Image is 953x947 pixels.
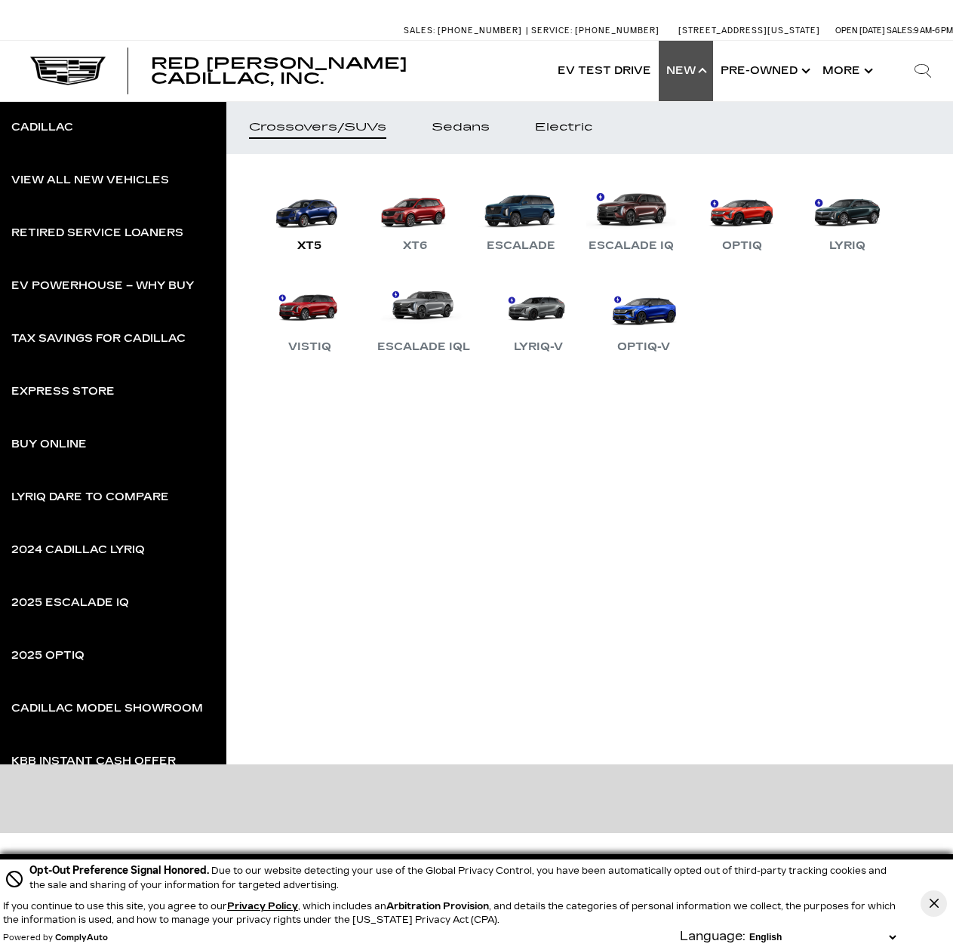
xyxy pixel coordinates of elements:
[475,177,566,255] a: Escalade
[575,26,659,35] span: [PHONE_NUMBER]
[226,101,409,154] a: Crossovers/SUVs
[715,237,770,255] div: OPTIQ
[432,122,490,133] div: Sedans
[370,278,478,356] a: Escalade IQL
[11,281,194,291] div: EV Powerhouse – Why Buy
[506,338,570,356] div: LYRIQ-V
[550,41,659,101] a: EV Test Drive
[11,650,85,661] div: 2025 OPTIQ
[11,122,73,133] div: Cadillac
[11,386,115,397] div: Express Store
[887,26,914,35] span: Sales:
[815,41,878,101] button: More
[281,338,339,356] div: VISTIQ
[921,890,947,917] button: Close Button
[581,177,681,255] a: Escalade IQ
[290,237,329,255] div: XT5
[11,545,145,555] div: 2024 Cadillac LYRIQ
[227,901,298,912] a: Privacy Policy
[55,933,108,942] a: ComplyAuto
[598,278,689,356] a: OPTIQ-V
[438,26,522,35] span: [PHONE_NUMBER]
[386,901,489,912] strong: Arbitration Provision
[696,177,787,255] a: OPTIQ
[11,439,87,450] div: Buy Online
[264,278,355,356] a: VISTIQ
[659,41,713,101] a: New
[370,338,478,356] div: Escalade IQL
[581,237,681,255] div: Escalade IQ
[11,703,203,714] div: Cadillac Model Showroom
[512,101,615,154] a: Electric
[835,26,885,35] span: Open [DATE]
[680,930,745,942] div: Language:
[151,56,535,86] a: Red [PERSON_NAME] Cadillac, Inc.
[30,57,106,85] img: Cadillac Dark Logo with Cadillac White Text
[526,26,663,35] a: Service: [PHONE_NUMBER]
[3,901,896,925] p: If you continue to use this site, you agree to our , which includes an , and details the categori...
[914,26,953,35] span: 9 AM-6 PM
[29,864,211,877] span: Opt-Out Preference Signal Honored .
[678,26,820,35] a: [STREET_ADDRESS][US_STATE]
[395,237,435,255] div: XT6
[409,101,512,154] a: Sedans
[11,598,129,608] div: 2025 Escalade IQ
[11,228,183,238] div: Retired Service Loaners
[3,933,108,942] div: Powered by
[11,175,169,186] div: View All New Vehicles
[535,122,592,133] div: Electric
[404,26,435,35] span: Sales:
[745,930,899,944] select: Language Select
[11,756,176,767] div: KBB Instant Cash Offer
[802,177,893,255] a: LYRIQ
[370,177,460,255] a: XT6
[404,26,526,35] a: Sales: [PHONE_NUMBER]
[11,334,186,344] div: Tax Savings for Cadillac
[151,54,407,88] span: Red [PERSON_NAME] Cadillac, Inc.
[479,237,563,255] div: Escalade
[264,177,355,255] a: XT5
[713,41,815,101] a: Pre-Owned
[610,338,678,356] div: OPTIQ-V
[822,237,873,255] div: LYRIQ
[531,26,573,35] span: Service:
[29,862,899,892] div: Due to our website detecting your use of the Global Privacy Control, you have been automatically ...
[249,122,386,133] div: Crossovers/SUVs
[493,278,583,356] a: LYRIQ-V
[11,492,169,503] div: LYRIQ Dare to Compare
